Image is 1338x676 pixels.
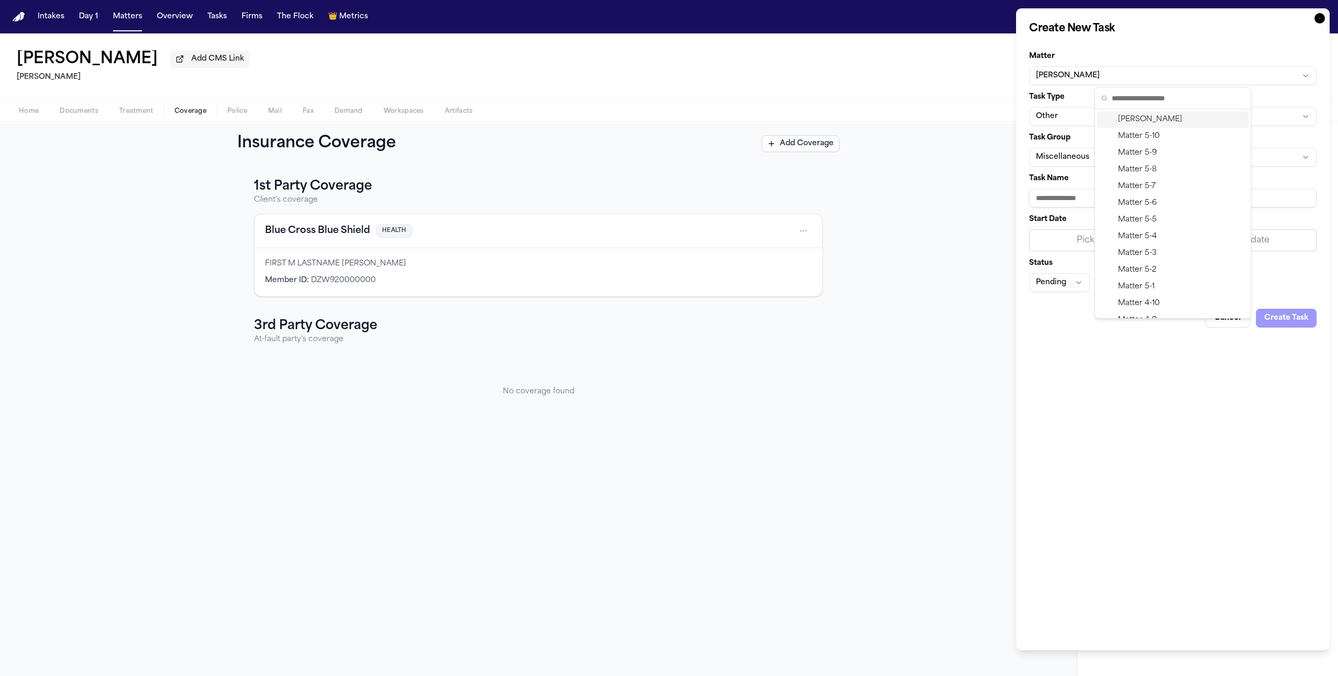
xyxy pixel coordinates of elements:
div: Matter 5-3 [1097,245,1249,262]
div: Matter 5-5 [1097,212,1249,228]
div: Matter 5-10 [1097,128,1249,145]
div: [PERSON_NAME] [1097,111,1249,128]
div: Suggestions [1095,109,1251,318]
div: Matter 5-8 [1097,161,1249,178]
div: Matter 4-10 [1097,295,1249,312]
div: Matter 5-9 [1097,145,1249,161]
div: Matter 5-4 [1097,228,1249,245]
div: Matter 5-7 [1097,178,1249,195]
div: Matter 4-9 [1097,312,1249,329]
div: Matter 5-2 [1097,262,1249,278]
div: Matter 5-1 [1097,278,1249,295]
div: Matter 5-6 [1097,195,1249,212]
